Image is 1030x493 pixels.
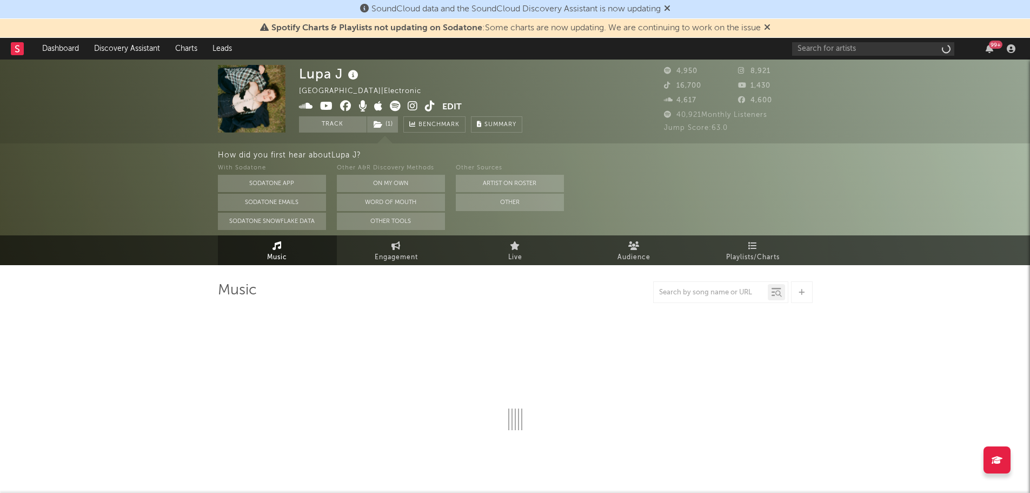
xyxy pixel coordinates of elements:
a: Engagement [337,235,456,265]
div: With Sodatone [218,162,326,175]
a: Live [456,235,575,265]
button: Other [456,194,564,211]
div: Other Sources [456,162,564,175]
div: Other A&R Discovery Methods [337,162,445,175]
span: Live [508,251,522,264]
a: Discovery Assistant [87,38,168,60]
button: Other Tools [337,213,445,230]
button: On My Own [337,175,445,192]
span: ( 1 ) [367,116,398,133]
a: Music [218,235,337,265]
input: Search by song name or URL [654,288,768,297]
div: [GEOGRAPHIC_DATA] | Electronic [299,85,434,98]
button: Track [299,116,367,133]
span: Playlists/Charts [726,251,780,264]
button: 99+ [986,44,993,53]
a: Dashboard [35,38,87,60]
span: Jump Score: 63.0 [664,124,728,132]
span: 8,921 [738,68,770,75]
span: 16,700 [664,82,701,89]
a: Leads [205,38,240,60]
span: 4,600 [738,97,772,104]
span: Audience [617,251,650,264]
input: Search for artists [792,42,954,56]
span: : Some charts are now updating. We are continuing to work on the issue [271,24,761,32]
span: Benchmark [418,119,460,132]
span: Spotify Charts & Playlists not updating on Sodatone [271,24,482,32]
button: Summary [471,116,522,133]
button: Edit [442,101,462,114]
div: 99 + [989,41,1002,49]
span: Summary [484,122,516,128]
span: 4,617 [664,97,696,104]
span: SoundCloud data and the SoundCloud Discovery Assistant is now updating [371,5,661,14]
button: Sodatone Emails [218,194,326,211]
span: 1,430 [738,82,770,89]
span: Dismiss [764,24,770,32]
a: Playlists/Charts [694,235,813,265]
div: Lupa J [299,65,361,83]
button: (1) [367,116,398,133]
span: 4,950 [664,68,697,75]
span: Dismiss [664,5,670,14]
a: Benchmark [403,116,466,133]
button: Sodatone Snowflake Data [218,213,326,230]
button: Artist on Roster [456,175,564,192]
span: 40,921 Monthly Listeners [664,111,767,119]
span: Music [267,251,287,264]
button: Word Of Mouth [337,194,445,211]
a: Audience [575,235,694,265]
a: Charts [168,38,205,60]
span: Engagement [375,251,418,264]
button: Sodatone App [218,175,326,192]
